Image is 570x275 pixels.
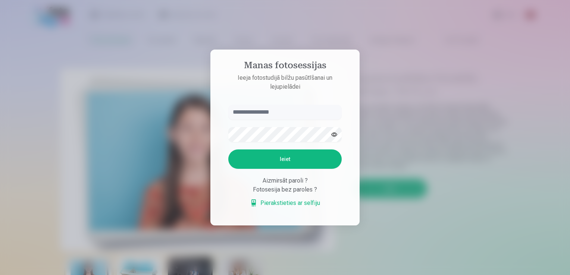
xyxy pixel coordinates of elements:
button: Ieiet [228,149,342,169]
h4: Manas fotosessijas [221,60,349,73]
div: Fotosesija bez paroles ? [228,185,342,194]
a: Pierakstieties ar selfiju [250,199,320,208]
p: Ieeja fotostudijā bilžu pasūtīšanai un lejupielādei [221,73,349,91]
div: Aizmirsāt paroli ? [228,176,342,185]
